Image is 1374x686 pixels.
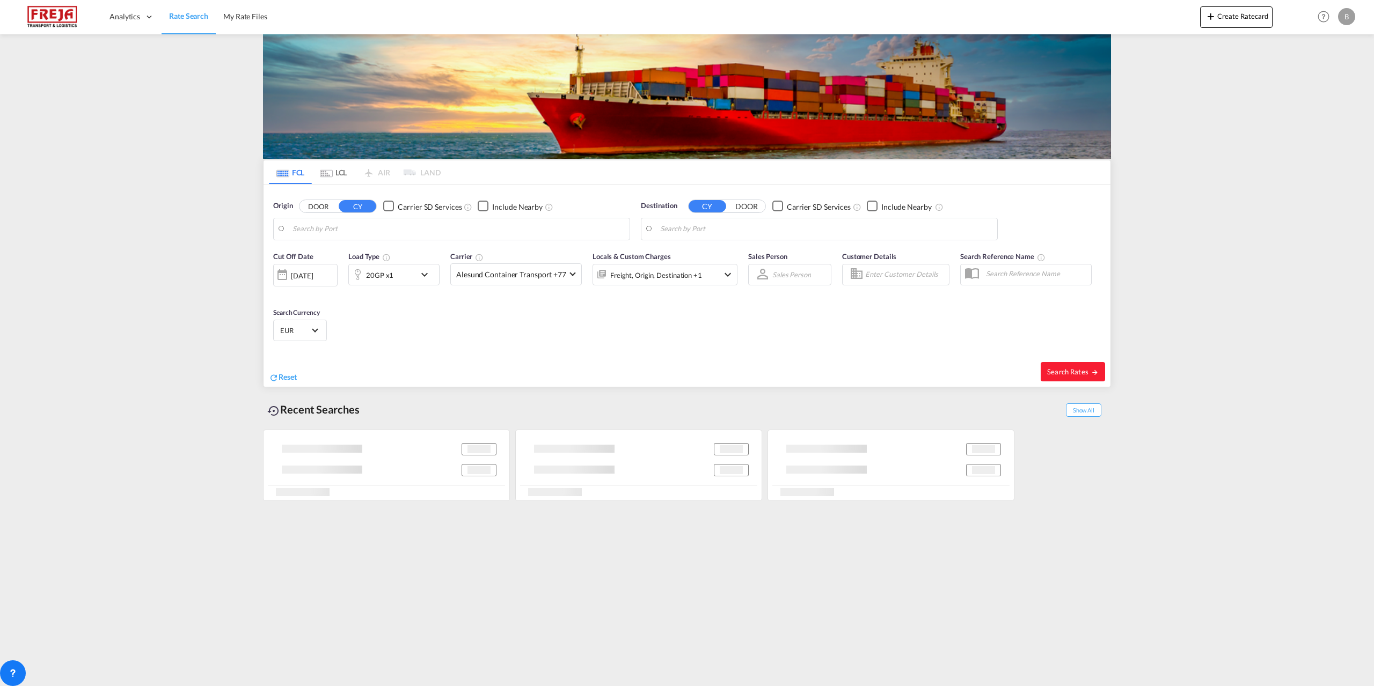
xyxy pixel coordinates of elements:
span: EUR [280,326,310,335]
div: Include Nearby [881,201,932,212]
md-icon: icon-refresh [269,372,279,382]
md-select: Select Currency: € EUREuro [279,322,321,338]
md-icon: icon-chevron-down [721,268,734,281]
div: Carrier SD Services [787,201,851,212]
span: My Rate Files [223,12,267,21]
md-icon: Unchecked: Ignores neighbouring ports when fetching rates.Checked : Includes neighbouring ports w... [545,202,553,211]
span: Locals & Custom Charges [593,252,671,261]
md-tab-item: LCL [312,160,355,184]
div: Include Nearby [492,201,543,212]
md-icon: icon-arrow-right [1091,368,1099,376]
md-icon: icon-plus 400-fg [1204,10,1217,23]
md-checkbox: Checkbox No Ink [867,201,932,212]
input: Search by Port [660,221,992,237]
md-icon: Your search will be saved by the below given name [1037,253,1046,262]
span: Help [1314,8,1333,26]
span: Load Type [348,252,391,261]
input: Search by Port [293,221,624,237]
button: CY [339,200,376,212]
md-checkbox: Checkbox No Ink [383,201,462,212]
div: Origin DOOR CY Checkbox No InkUnchecked: Search for CY (Container Yard) services for all selected... [264,185,1110,386]
span: Cut Off Date [273,252,313,261]
div: Help [1314,8,1338,27]
md-datepicker: Select [273,285,281,299]
input: Enter Customer Details [865,266,946,282]
md-checkbox: Checkbox No Ink [478,201,543,212]
md-icon: Unchecked: Search for CY (Container Yard) services for all selected carriers.Checked : Search for... [853,202,861,211]
span: Carrier [450,252,484,261]
div: Freight Origin Destination Factory Stuffing [610,267,702,282]
div: [DATE] [273,263,338,286]
button: Search Ratesicon-arrow-right [1041,362,1105,381]
md-icon: The selected Trucker/Carrierwill be displayed in the rate results If the rates are from another f... [475,253,484,262]
button: CY [689,200,726,212]
span: Origin [273,201,293,211]
span: Sales Person [748,252,787,261]
img: LCL+%26+FCL+BACKGROUND.png [263,34,1111,159]
md-icon: icon-information-outline [382,253,391,262]
div: 20GP x1icon-chevron-down [348,264,440,285]
span: Reset [279,372,297,381]
md-checkbox: Checkbox No Ink [772,201,851,212]
button: DOOR [299,200,337,212]
span: Analytics [109,11,140,22]
span: Alesund Container Transport +77 [456,269,566,279]
div: 20GP x1 [366,267,393,282]
div: B [1338,8,1355,25]
span: Search Reference Name [960,252,1046,261]
span: Search Currency [273,308,320,316]
span: Search Rates [1047,367,1099,375]
img: 586607c025bf11f083711d99603023e7.png [16,5,89,29]
div: [DATE] [291,270,313,280]
md-icon: icon-chevron-down [418,268,436,281]
span: Customer Details [842,252,896,261]
span: Show All [1066,403,1101,417]
div: Carrier SD Services [398,201,462,212]
div: Freight Origin Destination Factory Stuffingicon-chevron-down [593,263,737,285]
div: icon-refreshReset [269,371,297,383]
span: Destination [641,201,677,211]
div: Recent Searches [263,397,364,422]
md-select: Sales Person [771,267,812,282]
button: DOOR [728,200,765,212]
md-icon: Unchecked: Ignores neighbouring ports when fetching rates.Checked : Includes neighbouring ports w... [935,202,944,211]
md-tab-item: FCL [269,160,312,184]
md-icon: icon-backup-restore [267,404,280,417]
button: icon-plus 400-fgCreate Ratecard [1200,6,1273,28]
input: Search Reference Name [981,265,1091,282]
md-pagination-wrapper: Use the left and right arrow keys to navigate between tabs [269,160,441,184]
md-icon: Unchecked: Search for CY (Container Yard) services for all selected carriers.Checked : Search for... [464,202,472,211]
span: Rate Search [169,11,208,20]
